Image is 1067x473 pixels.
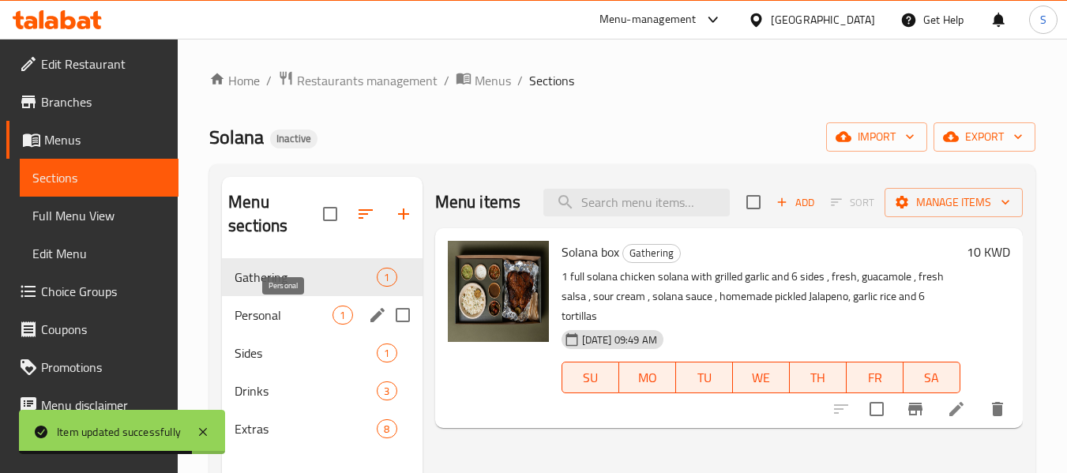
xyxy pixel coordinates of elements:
button: TU [676,362,733,393]
button: import [826,122,927,152]
h6: 10 KWD [967,241,1010,263]
span: Solana [209,119,264,155]
div: Extras8 [222,410,422,448]
img: Solana box [448,241,549,342]
h2: Menu sections [228,190,322,238]
span: Edit Menu [32,244,166,263]
span: Select to update [860,392,893,426]
a: Promotions [6,348,178,386]
div: Drinks3 [222,372,422,410]
span: Gathering [623,244,680,262]
a: Edit Restaurant [6,45,178,83]
span: 3 [378,384,396,399]
div: [GEOGRAPHIC_DATA] [771,11,875,28]
li: / [266,71,272,90]
span: Extras [235,419,377,438]
a: Upsell [6,424,178,462]
span: SA [910,366,954,389]
nav: breadcrumb [209,70,1035,91]
a: Edit menu item [947,400,966,419]
span: Menu disclaimer [41,396,166,415]
span: WE [739,366,783,389]
div: items [377,419,396,438]
span: Personal [235,306,332,325]
button: SU [562,362,619,393]
button: edit [366,303,389,327]
span: export [946,127,1023,147]
li: / [517,71,523,90]
button: FR [847,362,904,393]
span: Menus [44,130,166,149]
div: Gathering1 [222,258,422,296]
span: Sort sections [347,195,385,233]
button: Add [770,190,821,215]
div: Sides1 [222,334,422,372]
div: items [377,381,396,400]
div: items [332,306,352,325]
span: Sections [529,71,574,90]
div: Menu-management [599,10,697,29]
a: Menus [456,70,511,91]
span: [DATE] 09:49 AM [576,332,663,347]
span: FR [853,366,897,389]
span: Drinks [235,381,377,400]
a: Edit Menu [20,235,178,272]
div: Personal1edit [222,296,422,334]
span: TH [796,366,840,389]
span: Edit Restaurant [41,54,166,73]
span: Restaurants management [297,71,438,90]
span: Full Menu View [32,206,166,225]
a: Restaurants management [278,70,438,91]
button: Branch-specific-item [896,390,934,428]
a: Sections [20,159,178,197]
span: Choice Groups [41,282,166,301]
a: Coupons [6,310,178,348]
span: Sides [235,343,377,362]
button: MO [619,362,676,393]
span: Manage items [897,193,1010,212]
span: Select all sections [314,197,347,231]
span: Sections [32,168,166,187]
a: Choice Groups [6,272,178,310]
span: Solana box [562,240,619,264]
a: Branches [6,83,178,121]
div: Inactive [270,130,317,148]
button: SA [904,362,960,393]
a: Menu disclaimer [6,386,178,424]
p: 1 full solana chicken solana with grilled garlic and 6 sides , fresh, guacamole , fresh salsa , s... [562,267,960,326]
span: Select section first [821,190,885,215]
button: delete [979,390,1016,428]
div: Gathering [622,244,681,263]
span: import [839,127,915,147]
span: Coupons [41,320,166,339]
a: Home [209,71,260,90]
span: SU [569,366,613,389]
span: MO [626,366,670,389]
span: S [1040,11,1046,28]
span: Promotions [41,358,166,377]
button: WE [733,362,790,393]
span: TU [682,366,727,389]
span: 1 [378,270,396,285]
span: 1 [378,346,396,361]
button: Manage items [885,188,1023,217]
span: Gathering [235,268,377,287]
span: Menus [475,71,511,90]
div: Item updated successfully [57,423,181,441]
nav: Menu sections [222,252,422,454]
button: TH [790,362,847,393]
a: Menus [6,121,178,159]
span: Branches [41,92,166,111]
h2: Menu items [435,190,521,214]
span: Inactive [270,132,317,145]
div: items [377,343,396,362]
span: Select section [737,186,770,219]
span: 8 [378,422,396,437]
input: search [543,189,730,216]
span: 1 [333,308,351,323]
button: export [934,122,1035,152]
li: / [444,71,449,90]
